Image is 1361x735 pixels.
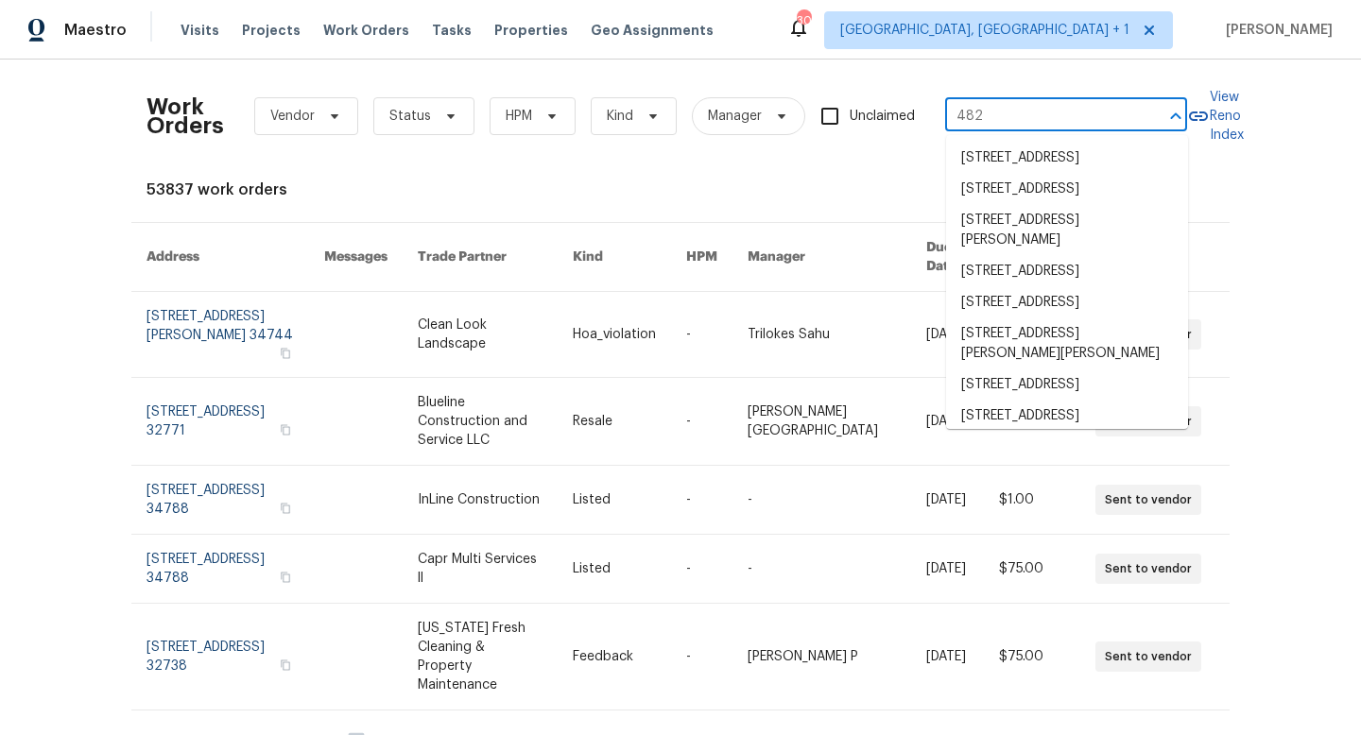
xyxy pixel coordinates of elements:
td: Blueline Construction and Service LLC [403,378,558,466]
th: Trade Partner [403,223,558,292]
th: Manager [732,223,911,292]
li: [STREET_ADDRESS] [946,287,1188,318]
th: Kind [558,223,671,292]
span: [GEOGRAPHIC_DATA], [GEOGRAPHIC_DATA] + 1 [840,21,1129,40]
span: Work Orders [323,21,409,40]
span: Tasks [432,24,472,37]
td: - [671,466,732,535]
td: [PERSON_NAME][GEOGRAPHIC_DATA] [732,378,911,466]
td: [PERSON_NAME] P [732,604,911,710]
th: Address [131,223,309,292]
li: [STREET_ADDRESS] [946,143,1188,174]
td: Capr Multi Services ll [403,535,558,604]
td: Listed [558,535,671,604]
th: HPM [671,223,732,292]
th: Due Date [911,223,984,292]
button: Close [1163,103,1189,129]
li: [STREET_ADDRESS][PERSON_NAME] [946,205,1188,256]
div: 53837 work orders [146,180,1215,199]
span: Unclaimed [850,107,915,127]
button: Copy Address [277,421,294,438]
div: 30 [797,11,810,30]
span: Visits [181,21,219,40]
span: Maestro [64,21,127,40]
span: Status [389,107,431,126]
li: [STREET_ADDRESS][PERSON_NAME] [946,401,1188,452]
span: Geo Assignments [591,21,714,40]
td: Listed [558,466,671,535]
td: Trilokes Sahu [732,292,911,378]
td: Clean Look Landscape [403,292,558,378]
li: [STREET_ADDRESS][PERSON_NAME][PERSON_NAME] [946,318,1188,369]
td: Feedback [558,604,671,710]
button: Copy Address [277,569,294,586]
td: - [671,535,732,604]
a: View Reno Index [1187,88,1244,145]
td: - [732,535,911,604]
th: Messages [309,223,403,292]
button: Copy Address [277,345,294,362]
span: Projects [242,21,301,40]
li: [STREET_ADDRESS] [946,369,1188,401]
td: - [732,466,911,535]
td: - [671,604,732,710]
td: Resale [558,378,671,466]
span: Kind [607,107,633,126]
button: Copy Address [277,500,294,517]
h2: Work Orders [146,97,224,135]
span: Properties [494,21,568,40]
span: HPM [506,107,532,126]
span: Manager [708,107,762,126]
td: InLine Construction [403,466,558,535]
td: - [671,378,732,466]
td: - [671,292,732,378]
td: Hoa_violation [558,292,671,378]
button: Copy Address [277,657,294,674]
input: Enter in an address [945,102,1134,131]
span: Vendor [270,107,315,126]
td: [US_STATE] Fresh Cleaning & Property Maintenance [403,604,558,710]
span: [PERSON_NAME] [1218,21,1333,40]
li: [STREET_ADDRESS] [946,256,1188,287]
li: [STREET_ADDRESS] [946,174,1188,205]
